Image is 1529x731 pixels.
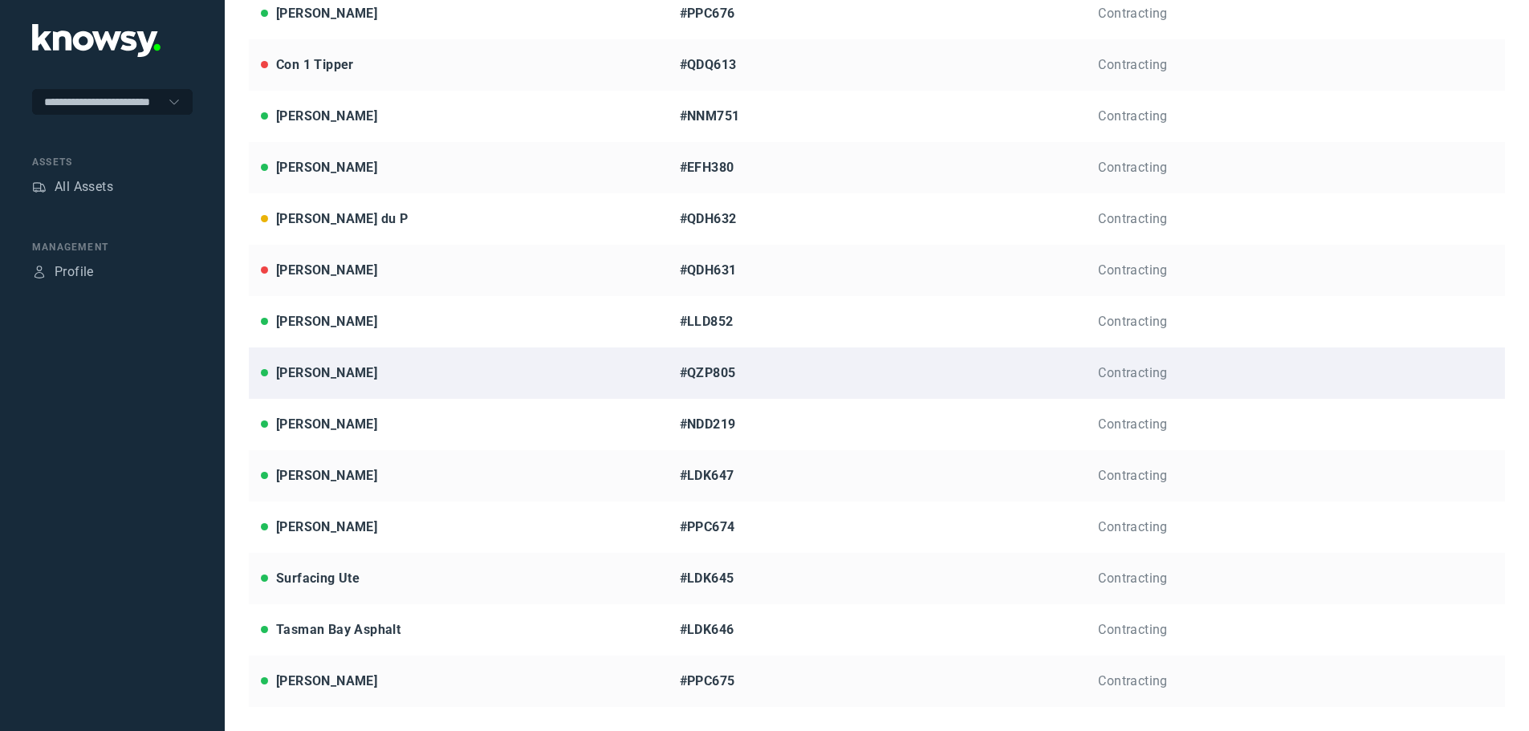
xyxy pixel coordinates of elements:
[680,620,1075,640] div: #LDK646
[276,261,377,280] div: [PERSON_NAME]
[680,415,1075,434] div: #NDD219
[55,177,113,197] div: All Assets
[680,672,1075,691] div: #PPC675
[680,4,1075,23] div: #PPC676
[1098,569,1493,588] div: Contracting
[249,193,1505,245] a: [PERSON_NAME] du P#QDH632Contracting
[32,265,47,279] div: Profile
[32,155,193,169] div: Assets
[55,262,94,282] div: Profile
[249,604,1505,656] a: Tasman Bay Asphalt#LDK646Contracting
[276,55,354,75] div: Con 1 Tipper
[680,312,1075,331] div: #LLD852
[1098,261,1493,280] div: Contracting
[32,177,113,197] a: AssetsAll Assets
[1098,466,1493,485] div: Contracting
[32,240,193,254] div: Management
[249,296,1505,347] a: [PERSON_NAME]#LLD852Contracting
[249,347,1505,399] a: [PERSON_NAME]#QZP805Contracting
[249,245,1505,296] a: [PERSON_NAME]#QDH631Contracting
[680,363,1075,383] div: #QZP805
[680,569,1075,588] div: #LDK645
[276,312,377,331] div: [PERSON_NAME]
[276,363,377,383] div: [PERSON_NAME]
[1098,107,1493,126] div: Contracting
[1098,620,1493,640] div: Contracting
[249,91,1505,142] a: [PERSON_NAME]#NNM751Contracting
[680,107,1075,126] div: #NNM751
[32,24,161,57] img: Application Logo
[276,415,377,434] div: [PERSON_NAME]
[1098,672,1493,691] div: Contracting
[1098,518,1493,537] div: Contracting
[680,261,1075,280] div: #QDH631
[276,209,408,229] div: [PERSON_NAME] du P
[1098,415,1493,434] div: Contracting
[680,466,1075,485] div: #LDK647
[1098,209,1493,229] div: Contracting
[249,399,1505,450] a: [PERSON_NAME]#NDD219Contracting
[276,518,377,537] div: [PERSON_NAME]
[1098,4,1493,23] div: Contracting
[32,262,94,282] a: ProfileProfile
[1098,158,1493,177] div: Contracting
[680,209,1075,229] div: #QDH632
[32,180,47,194] div: Assets
[249,656,1505,707] a: [PERSON_NAME]#PPC675Contracting
[276,672,377,691] div: [PERSON_NAME]
[680,55,1075,75] div: #QDQ613
[1098,363,1493,383] div: Contracting
[249,142,1505,193] a: [PERSON_NAME]#EFH380Contracting
[276,107,377,126] div: [PERSON_NAME]
[249,450,1505,502] a: [PERSON_NAME]#LDK647Contracting
[249,502,1505,553] a: [PERSON_NAME]#PPC674Contracting
[276,466,377,485] div: [PERSON_NAME]
[1098,312,1493,331] div: Contracting
[276,4,377,23] div: [PERSON_NAME]
[1098,55,1493,75] div: Contracting
[276,620,401,640] div: Tasman Bay Asphalt
[680,158,1075,177] div: #EFH380
[680,518,1075,537] div: #PPC674
[276,569,360,588] div: Surfacing Ute
[276,158,377,177] div: [PERSON_NAME]
[249,39,1505,91] a: Con 1 Tipper#QDQ613Contracting
[249,553,1505,604] a: Surfacing Ute#LDK645Contracting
